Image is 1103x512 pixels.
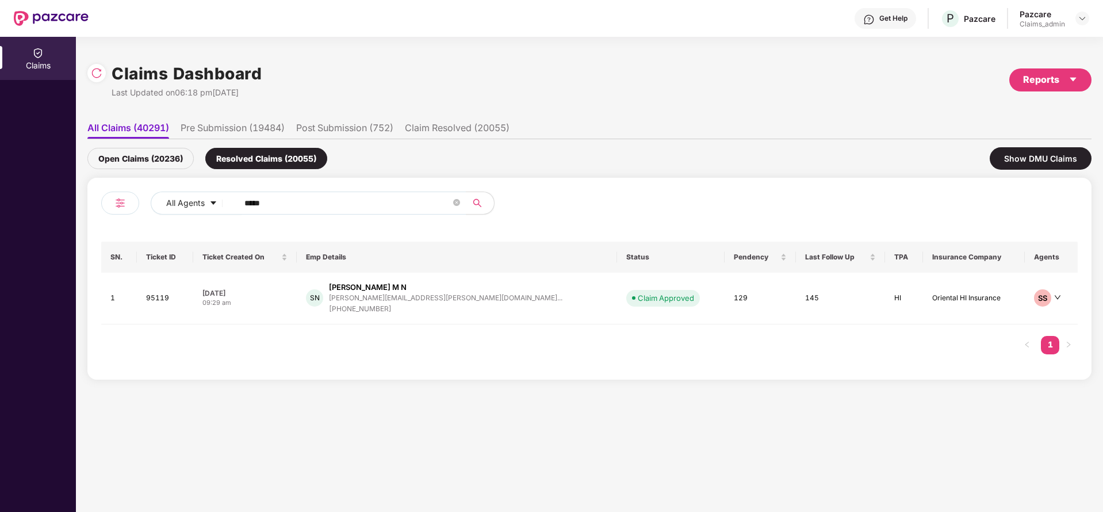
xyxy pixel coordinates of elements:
[453,198,460,209] span: close-circle
[1059,336,1078,354] button: right
[1059,336,1078,354] li: Next Page
[885,242,922,273] th: TPA
[453,199,460,206] span: close-circle
[329,304,562,315] div: [PHONE_NUMBER]
[1018,336,1036,354] li: Previous Page
[725,273,796,324] td: 129
[1068,75,1078,84] span: caret-down
[112,61,262,86] h1: Claims Dashboard
[796,242,885,273] th: Last Follow Up
[87,148,194,169] div: Open Claims (20236)
[1023,72,1078,87] div: Reports
[990,147,1091,170] div: Show DMU Claims
[1078,14,1087,23] img: svg+xml;base64,PHN2ZyBpZD0iRHJvcGRvd24tMzJ4MzIiIHhtbG5zPSJodHRwOi8vd3d3LnczLm9yZy8yMDAwL3N2ZyIgd2...
[87,122,169,139] li: All Claims (40291)
[805,253,867,262] span: Last Follow Up
[617,242,724,273] th: Status
[885,273,922,324] td: HI
[112,86,262,99] div: Last Updated on 06:18 pm[DATE]
[466,192,495,215] button: search
[91,67,102,79] img: svg+xml;base64,PHN2ZyBpZD0iUmVsb2FkLTMyeDMyIiB4bWxucz0iaHR0cDovL3d3dy53My5vcmcvMjAwMC9zdmciIHdpZH...
[947,12,954,25] span: P
[796,273,885,324] td: 145
[1024,341,1031,348] span: left
[202,253,279,262] span: Ticket Created On
[14,11,89,26] img: New Pazcare Logo
[1041,336,1059,354] li: 1
[1034,289,1051,307] div: SS
[329,282,407,293] div: [PERSON_NAME] M N
[725,242,796,273] th: Pendency
[296,122,393,139] li: Post Submission (752)
[638,292,694,304] div: Claim Approved
[734,253,779,262] span: Pendency
[329,294,562,301] div: [PERSON_NAME][EMAIL_ADDRESS][PERSON_NAME][DOMAIN_NAME]...
[1018,336,1036,354] button: left
[297,242,617,273] th: Emp Details
[1025,242,1078,273] th: Agents
[863,14,875,25] img: svg+xml;base64,PHN2ZyBpZD0iSGVscC0zMngzMiIgeG1sbnM9Imh0dHA6Ly93d3cudzMub3JnLzIwMDAvc3ZnIiB3aWR0aD...
[181,122,285,139] li: Pre Submission (19484)
[193,242,297,273] th: Ticket Created On
[879,14,907,23] div: Get Help
[151,192,242,215] button: All Agentscaret-down
[466,198,488,208] span: search
[32,47,44,59] img: svg+xml;base64,PHN2ZyBpZD0iQ2xhaW0iIHhtbG5zPSJodHRwOi8vd3d3LnczLm9yZy8yMDAwL3N2ZyIgd2lkdGg9IjIwIi...
[306,289,323,307] div: SN
[209,199,217,208] span: caret-down
[202,298,288,308] div: 09:29 am
[923,242,1025,273] th: Insurance Company
[137,273,193,324] td: 95119
[1020,9,1065,20] div: Pazcare
[205,148,327,169] div: Resolved Claims (20055)
[1054,294,1061,301] span: down
[166,197,205,209] span: All Agents
[1020,20,1065,29] div: Claims_admin
[964,13,995,24] div: Pazcare
[1041,336,1059,353] a: 1
[137,242,193,273] th: Ticket ID
[101,242,137,273] th: SN.
[923,273,1025,324] td: Oriental HI Insurance
[405,122,510,139] li: Claim Resolved (20055)
[113,196,127,210] img: svg+xml;base64,PHN2ZyB4bWxucz0iaHR0cDovL3d3dy53My5vcmcvMjAwMC9zdmciIHdpZHRoPSIyNCIgaGVpZ2h0PSIyNC...
[101,273,137,324] td: 1
[1065,341,1072,348] span: right
[202,288,288,298] div: [DATE]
